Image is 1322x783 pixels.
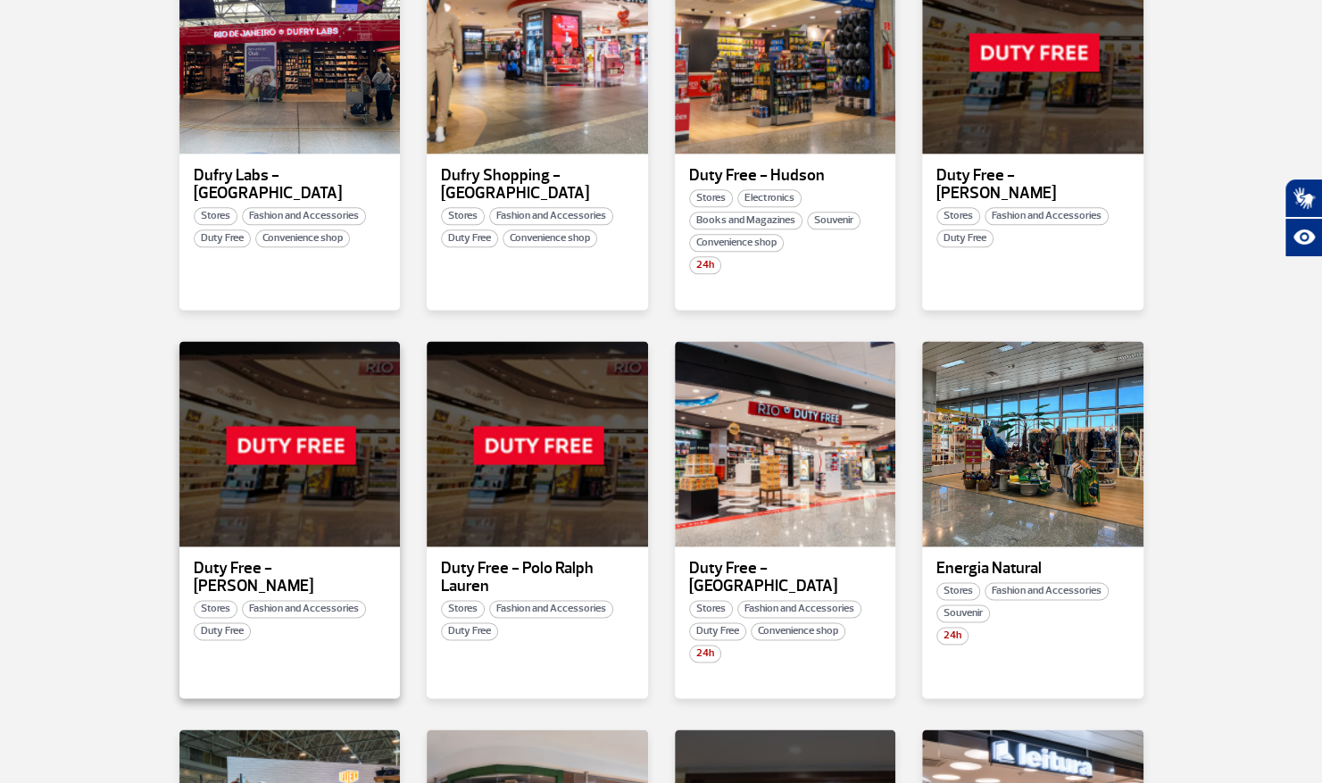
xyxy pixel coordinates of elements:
span: Stores [689,600,733,618]
span: Duty Free [936,229,994,247]
span: Fashion and Accessories [737,600,861,618]
span: Duty Free [689,622,746,640]
span: Duty Free [441,622,498,640]
p: Duty Free - Hudson [689,167,882,185]
span: Duty Free [441,229,498,247]
span: Electronics [737,189,802,207]
span: Stores [194,600,237,618]
span: Stores [441,207,485,225]
p: Duty Free - Polo Ralph Lauren [441,560,634,596]
span: Books and Magazines [689,212,802,229]
span: 24h [936,627,969,645]
span: Fashion and Accessories [985,207,1109,225]
p: Energia Natural [936,560,1129,578]
div: Plugin de acessibilidade da Hand Talk. [1285,179,1322,257]
span: Stores [936,207,980,225]
p: Dufry Shopping - [GEOGRAPHIC_DATA] [441,167,634,203]
span: 24h [689,645,721,662]
button: Abrir recursos assistivos. [1285,218,1322,257]
button: Abrir tradutor de língua de sinais. [1285,179,1322,218]
span: Souvenir [936,604,990,622]
span: Convenience shop [255,229,350,247]
p: Duty Free - [GEOGRAPHIC_DATA] [689,560,882,596]
span: Duty Free [194,622,251,640]
span: Fashion and Accessories [242,600,366,618]
span: Duty Free [194,229,251,247]
span: Souvenir [807,212,861,229]
span: Convenience shop [751,622,845,640]
p: Duty Free - [PERSON_NAME] [936,167,1129,203]
span: Stores [441,600,485,618]
span: 24h [689,256,721,274]
span: Stores [689,189,733,207]
span: Convenience shop [503,229,597,247]
span: Fashion and Accessories [242,207,366,225]
span: Stores [936,582,980,600]
span: Convenience shop [689,234,784,252]
p: Duty Free - [PERSON_NAME] [194,560,387,596]
span: Fashion and Accessories [489,207,613,225]
p: Dufry Labs - [GEOGRAPHIC_DATA] [194,167,387,203]
span: Fashion and Accessories [985,582,1109,600]
span: Stores [194,207,237,225]
span: Fashion and Accessories [489,600,613,618]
